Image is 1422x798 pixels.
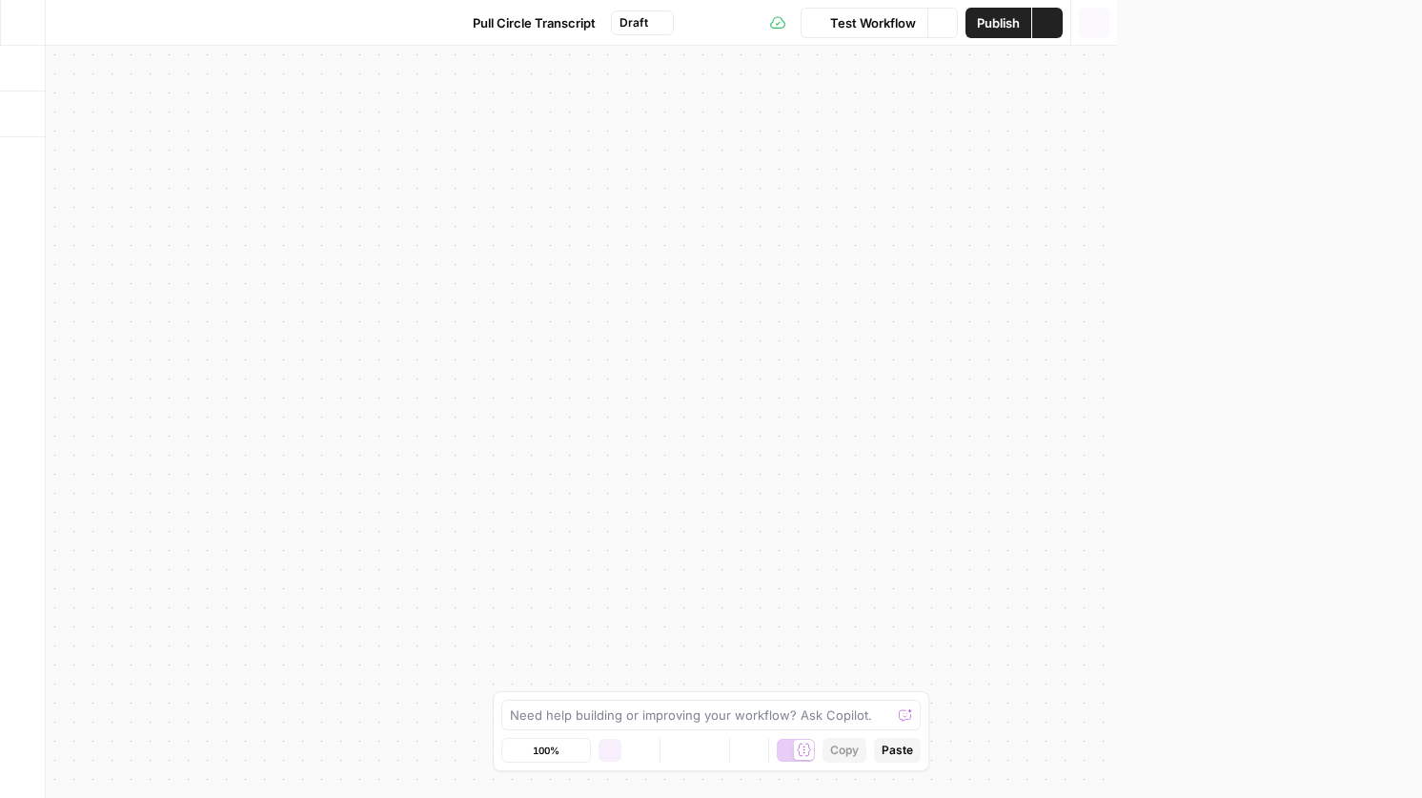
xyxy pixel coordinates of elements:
[823,738,866,763] button: Copy
[533,743,559,758] span: 100%
[965,8,1031,38] button: Publish
[620,14,648,31] span: Draft
[977,13,1020,32] span: Publish
[882,742,913,759] span: Paste
[801,8,927,38] button: Test Workflow
[874,738,921,763] button: Paste
[473,13,596,32] span: Pull Circle Transcript
[611,10,674,35] button: Draft
[830,13,916,32] span: Test Workflow
[444,8,607,38] button: Pull Circle Transcript
[830,742,859,759] span: Copy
